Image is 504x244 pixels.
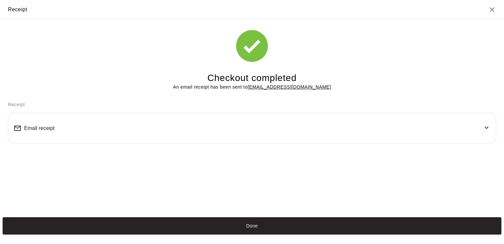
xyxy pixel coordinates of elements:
u: [EMAIL_ADDRESS][DOMAIN_NAME] [248,84,331,90]
h4: Checkout completed [207,72,297,84]
div: Receipt [8,5,27,14]
p: Receipt [8,101,496,108]
button: Done [3,217,501,234]
span: Email receipt [24,125,54,131]
p: An email receipt has been sent to [173,84,331,91]
button: Close [488,6,496,14]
